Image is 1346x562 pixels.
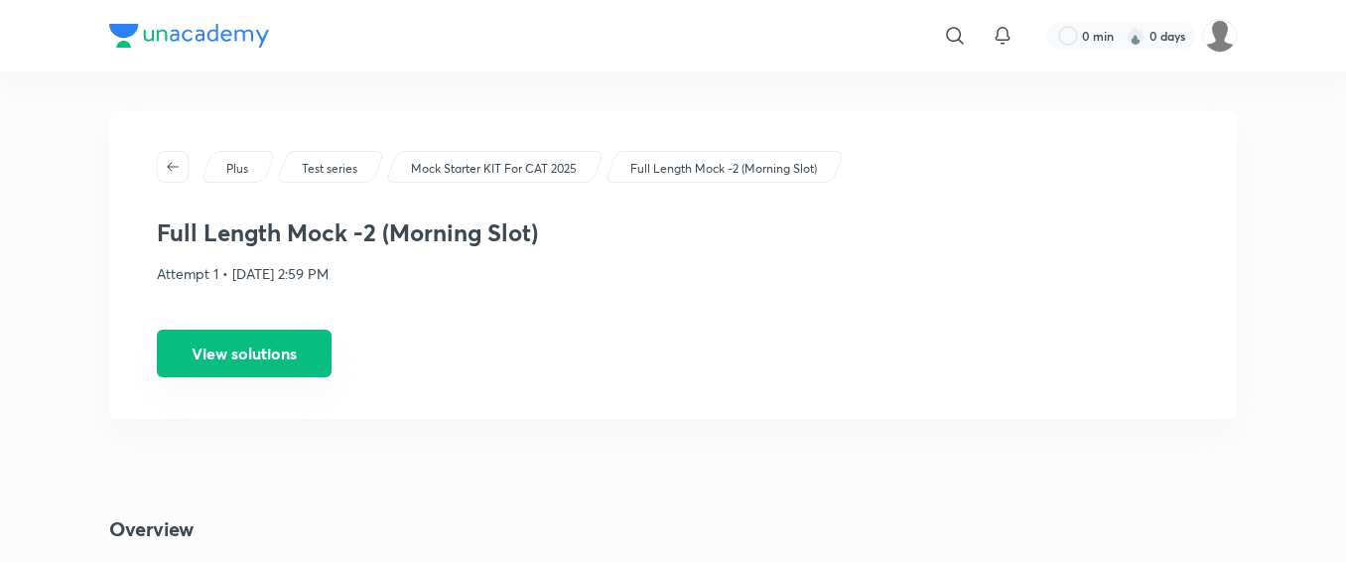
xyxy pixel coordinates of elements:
h3: Full Length Mock -2 (Morning Slot) [157,218,1189,247]
img: Company Logo [109,24,269,48]
h4: Overview [109,514,1237,544]
p: Mock Starter KIT For CAT 2025 [411,160,577,178]
a: Mock Starter KIT For CAT 2025 [408,160,581,178]
p: Plus [226,160,248,178]
p: Attempt 1 • [DATE] 2:59 PM [157,263,1189,284]
p: Full Length Mock -2 (Morning Slot) [630,160,817,178]
a: Plus [223,160,252,178]
img: streak [1126,26,1145,46]
img: Aditya [1203,19,1237,53]
a: Test series [299,160,361,178]
p: Test series [302,160,357,178]
button: View solutions [157,330,332,377]
a: Full Length Mock -2 (Morning Slot) [627,160,821,178]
